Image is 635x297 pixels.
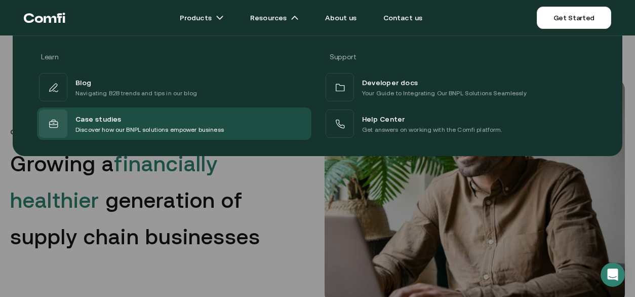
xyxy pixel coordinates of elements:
p: Discover how our BNPL solutions empower business [75,125,224,135]
span: Support [330,53,356,61]
img: arrow icons [216,14,224,22]
span: Developer docs [362,76,418,88]
iframe: Intercom live chat [601,263,625,287]
a: Case studiesDiscover how our BNPL solutions empower business [37,107,311,140]
p: Navigating B2B trends and tips in our blog [75,88,197,98]
p: Get answers on working with the Comfi platform. [362,125,502,135]
a: Productsarrow icons [168,8,236,28]
span: Learn [41,53,58,61]
a: Return to the top of the Comfi home page [24,3,65,33]
a: Resourcesarrow icons [238,8,311,28]
a: Contact us [371,8,435,28]
a: Help CenterGet answers on working with the Comfi platform. [324,107,598,140]
span: Case studies [75,113,122,125]
a: Developer docsYour Guide to Integrating Our BNPL Solutions Seamlessly [324,71,598,103]
img: arrow icons [291,14,299,22]
a: Get Started [537,7,611,29]
span: Blog [75,76,91,88]
a: About us [313,8,369,28]
span: Help Center [362,113,405,125]
a: BlogNavigating B2B trends and tips in our blog [37,71,311,103]
p: Your Guide to Integrating Our BNPL Solutions Seamlessly [362,88,527,98]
